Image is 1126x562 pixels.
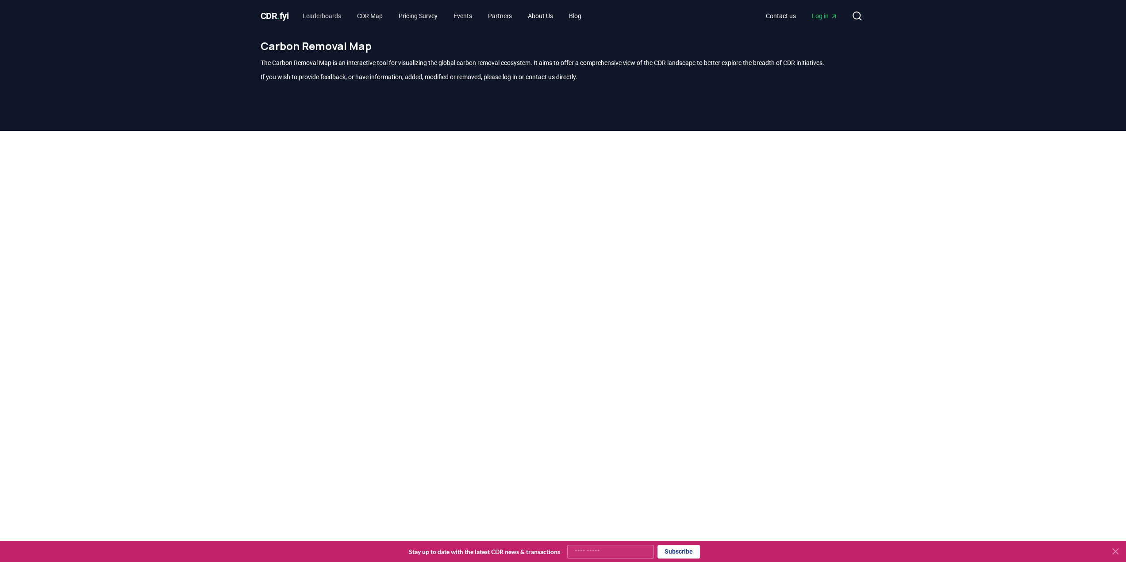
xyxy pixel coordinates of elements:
[759,8,845,24] nav: Main
[261,11,289,21] span: CDR fyi
[350,8,390,24] a: CDR Map
[261,39,866,53] h1: Carbon Removal Map
[805,8,845,24] a: Log in
[277,11,280,21] span: .
[261,58,866,67] p: The Carbon Removal Map is an interactive tool for visualizing the global carbon removal ecosystem...
[521,8,560,24] a: About Us
[562,8,588,24] a: Blog
[759,8,803,24] a: Contact us
[261,73,866,81] p: If you wish to provide feedback, or have information, added, modified or removed, please log in o...
[392,8,445,24] a: Pricing Survey
[812,11,838,20] span: Log in
[261,10,289,22] a: CDR.fyi
[296,8,348,24] a: Leaderboards
[446,8,479,24] a: Events
[481,8,519,24] a: Partners
[296,8,588,24] nav: Main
